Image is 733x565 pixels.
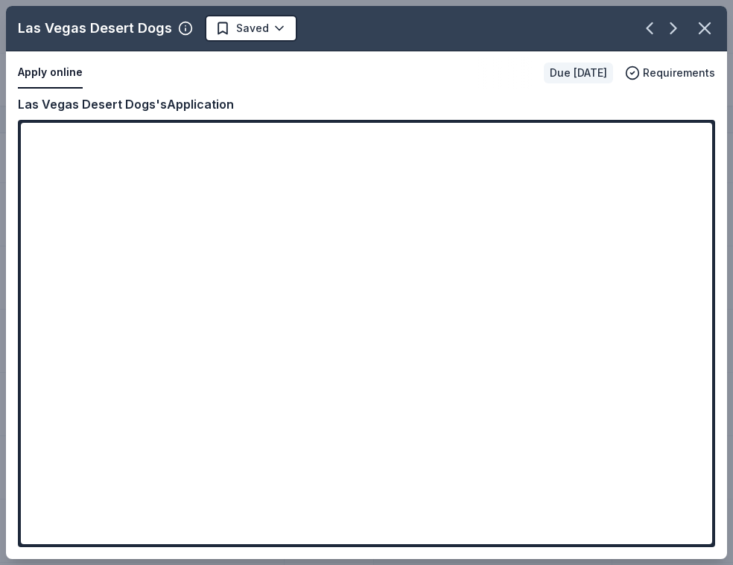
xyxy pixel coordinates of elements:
div: Las Vegas Desert Dogs's Application [18,95,234,114]
button: Saved [205,15,297,42]
div: Las Vegas Desert Dogs [18,16,172,40]
span: Requirements [643,64,715,82]
button: Requirements [625,64,715,82]
div: Due [DATE] [544,63,613,83]
button: Apply online [18,57,83,89]
span: Saved [236,19,269,37]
